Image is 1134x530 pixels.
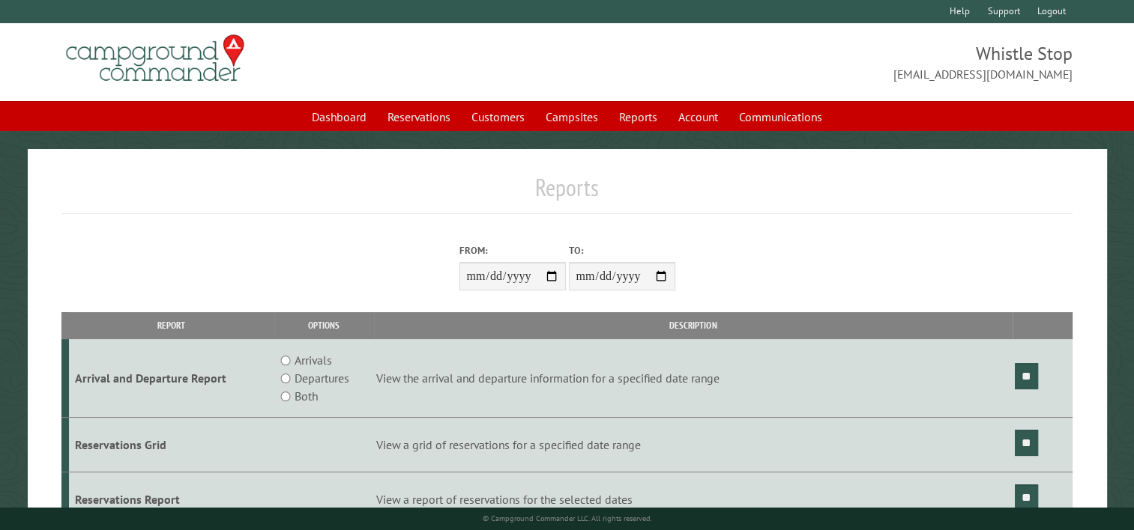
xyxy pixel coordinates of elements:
[374,472,1013,526] td: View a report of reservations for the selected dates
[378,103,459,131] a: Reservations
[569,243,675,258] label: To:
[537,103,607,131] a: Campsites
[69,312,274,338] th: Report
[61,29,249,88] img: Campground Commander
[567,41,1073,83] span: Whistle Stop [EMAIL_ADDRESS][DOMAIN_NAME]
[274,312,374,338] th: Options
[69,339,274,418] td: Arrival and Departure Report
[374,418,1013,472] td: View a grid of reservations for a specified date range
[61,173,1073,214] h1: Reports
[610,103,666,131] a: Reports
[295,387,318,405] label: Both
[295,369,349,387] label: Departures
[462,103,534,131] a: Customers
[669,103,727,131] a: Account
[69,472,274,526] td: Reservations Report
[459,243,566,258] label: From:
[69,418,274,472] td: Reservations Grid
[374,339,1013,418] td: View the arrival and departure information for a specified date range
[295,351,332,369] label: Arrivals
[303,103,376,131] a: Dashboard
[730,103,831,131] a: Communications
[374,312,1013,338] th: Description
[483,514,652,523] small: © Campground Commander LLC. All rights reserved.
